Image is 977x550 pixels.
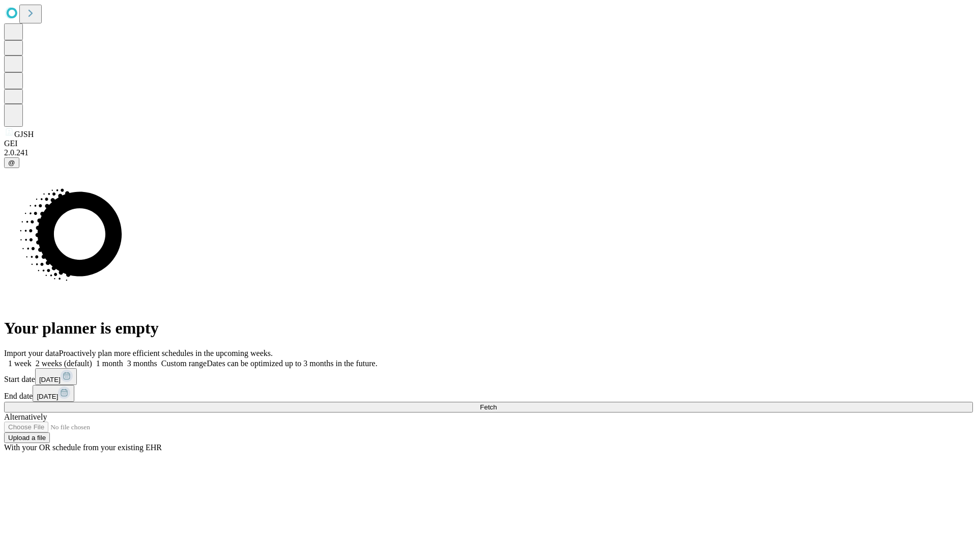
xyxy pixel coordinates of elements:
span: Proactively plan more efficient schedules in the upcoming weeks. [59,349,273,358]
span: GJSH [14,130,34,139]
button: @ [4,157,19,168]
span: Fetch [480,403,497,411]
span: With your OR schedule from your existing EHR [4,443,162,452]
span: [DATE] [39,376,61,383]
div: Start date [4,368,973,385]
span: 1 week [8,359,32,368]
div: 2.0.241 [4,148,973,157]
button: [DATE] [33,385,74,402]
span: @ [8,159,15,167]
h1: Your planner is empty [4,319,973,338]
button: Upload a file [4,432,50,443]
span: 2 weeks (default) [36,359,92,368]
span: Custom range [161,359,207,368]
button: Fetch [4,402,973,413]
span: Dates can be optimized up to 3 months in the future. [207,359,377,368]
span: 3 months [127,359,157,368]
span: [DATE] [37,393,58,400]
span: 1 month [96,359,123,368]
div: GEI [4,139,973,148]
div: End date [4,385,973,402]
span: Alternatively [4,413,47,421]
span: Import your data [4,349,59,358]
button: [DATE] [35,368,77,385]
